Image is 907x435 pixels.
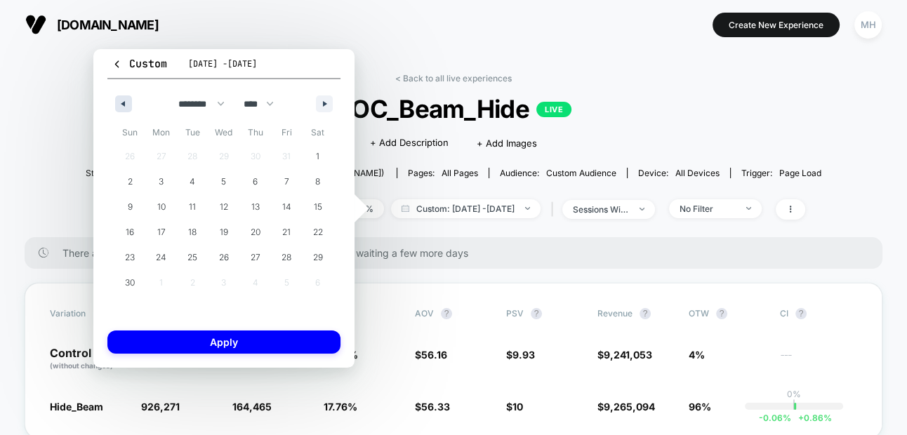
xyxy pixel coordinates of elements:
[50,361,113,370] span: (without changes)
[123,94,785,123] span: POC_Beam_Hide
[114,245,146,270] button: 23
[780,308,857,319] span: CI
[125,245,135,270] span: 23
[780,351,857,371] span: ---
[146,220,178,245] button: 17
[284,169,289,194] span: 7
[50,347,127,371] p: Control
[114,121,146,144] span: Sun
[208,220,240,245] button: 19
[758,413,790,423] span: -0.06 %
[604,349,652,361] span: 9,241,053
[675,168,720,178] span: all devices
[689,349,705,361] span: 4%
[787,389,801,399] p: 0%
[239,121,271,144] span: Thu
[713,13,840,37] button: Create New Experience
[239,194,271,220] button: 13
[271,121,303,144] span: Fri
[187,245,197,270] span: 25
[597,401,655,413] span: $
[208,245,240,270] button: 26
[188,220,197,245] span: 18
[208,121,240,144] span: Wed
[573,204,629,215] div: sessions with impression
[282,194,291,220] span: 14
[57,18,159,32] span: [DOMAIN_NAME]
[107,330,340,354] button: Apply
[512,349,535,361] span: 9.93
[421,401,450,413] span: 56.33
[790,413,831,423] span: 0.86 %
[146,121,178,144] span: Mon
[441,308,452,319] button: ?
[146,169,178,194] button: 3
[391,199,541,218] span: Custom: [DATE] - [DATE]
[114,194,146,220] button: 9
[125,270,135,295] span: 30
[21,13,163,36] button: [DOMAIN_NAME]
[253,169,258,194] span: 6
[854,11,882,39] div: MH
[395,73,512,83] a: < Back to all live experiences
[597,308,633,319] span: Revenue
[62,247,854,259] span: There are still no statistically significant results. We recommend waiting a few more days
[208,194,240,220] button: 12
[797,413,803,423] span: +
[107,56,340,79] button: Custom[DATE] -[DATE]
[219,245,229,270] span: 26
[114,270,146,295] button: 30
[271,245,303,270] button: 28
[500,168,616,178] div: Audience:
[477,138,537,149] span: + Add Images
[415,308,434,319] span: AOV
[415,401,450,413] span: $
[302,144,333,169] button: 1
[546,168,616,178] span: Custom Audience
[208,169,240,194] button: 5
[370,136,449,150] span: + Add Description
[128,194,133,220] span: 9
[146,194,178,220] button: 10
[779,168,821,178] span: Page Load
[251,194,260,220] span: 13
[302,121,333,144] span: Sat
[746,207,751,210] img: end
[548,199,562,220] span: |
[114,169,146,194] button: 2
[512,401,523,413] span: 10
[793,399,795,410] p: |
[50,308,127,319] span: Variation
[141,401,180,413] span: 926,271
[190,169,195,194] span: 4
[239,245,271,270] button: 27
[408,168,478,178] div: Pages:
[188,58,257,69] span: [DATE] - [DATE]
[302,169,333,194] button: 8
[25,14,46,35] img: Visually logo
[506,401,523,413] span: $
[531,308,542,319] button: ?
[189,194,196,220] span: 11
[128,169,133,194] span: 2
[640,308,651,319] button: ?
[220,220,228,245] span: 19
[239,220,271,245] button: 20
[313,220,323,245] span: 22
[627,168,730,178] span: Device:
[220,194,228,220] span: 12
[177,121,208,144] span: Tue
[316,144,319,169] span: 1
[302,245,333,270] button: 29
[251,245,260,270] span: 27
[271,169,303,194] button: 7
[126,220,134,245] span: 16
[157,194,166,220] span: 10
[282,220,291,245] span: 21
[271,220,303,245] button: 21
[689,308,766,319] span: OTW
[680,203,736,214] div: No Filter
[221,169,226,194] span: 5
[442,168,478,178] span: all pages
[302,220,333,245] button: 22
